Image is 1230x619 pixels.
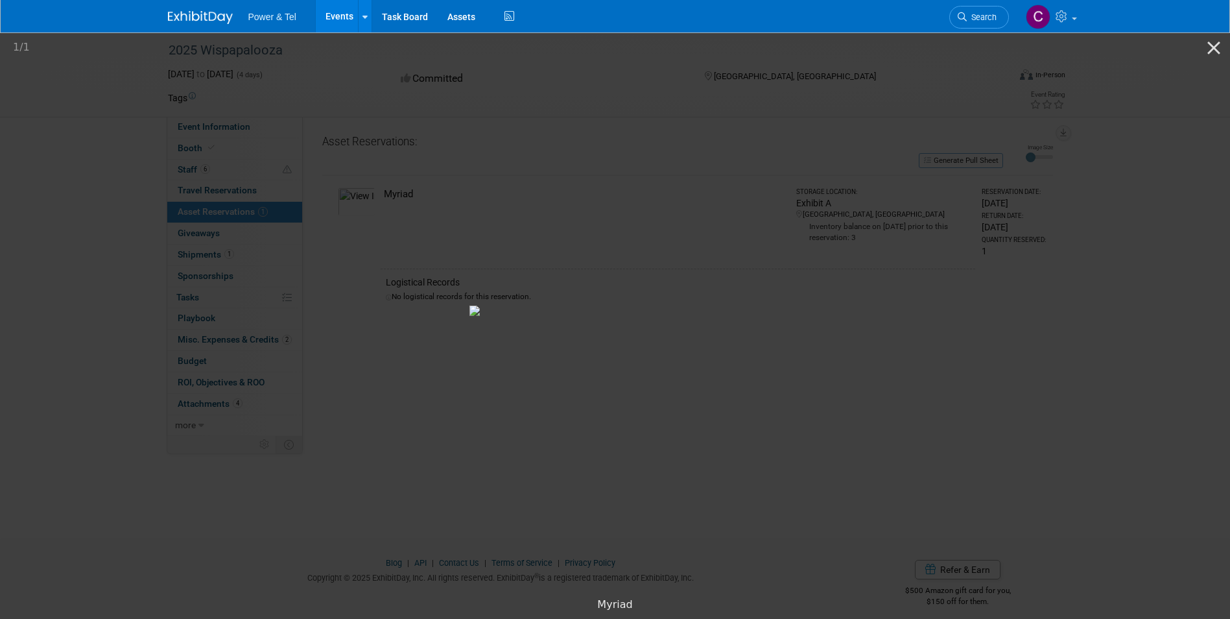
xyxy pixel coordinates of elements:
span: 1 [23,41,30,53]
a: Search [949,6,1009,29]
img: ExhibitDay [168,11,233,24]
span: Search [967,12,997,22]
img: Myriad [469,306,761,316]
span: Power & Tel [248,12,296,22]
button: Close gallery [1198,32,1230,63]
span: 1 [13,41,19,53]
img: Chad Smith [1026,5,1050,29]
